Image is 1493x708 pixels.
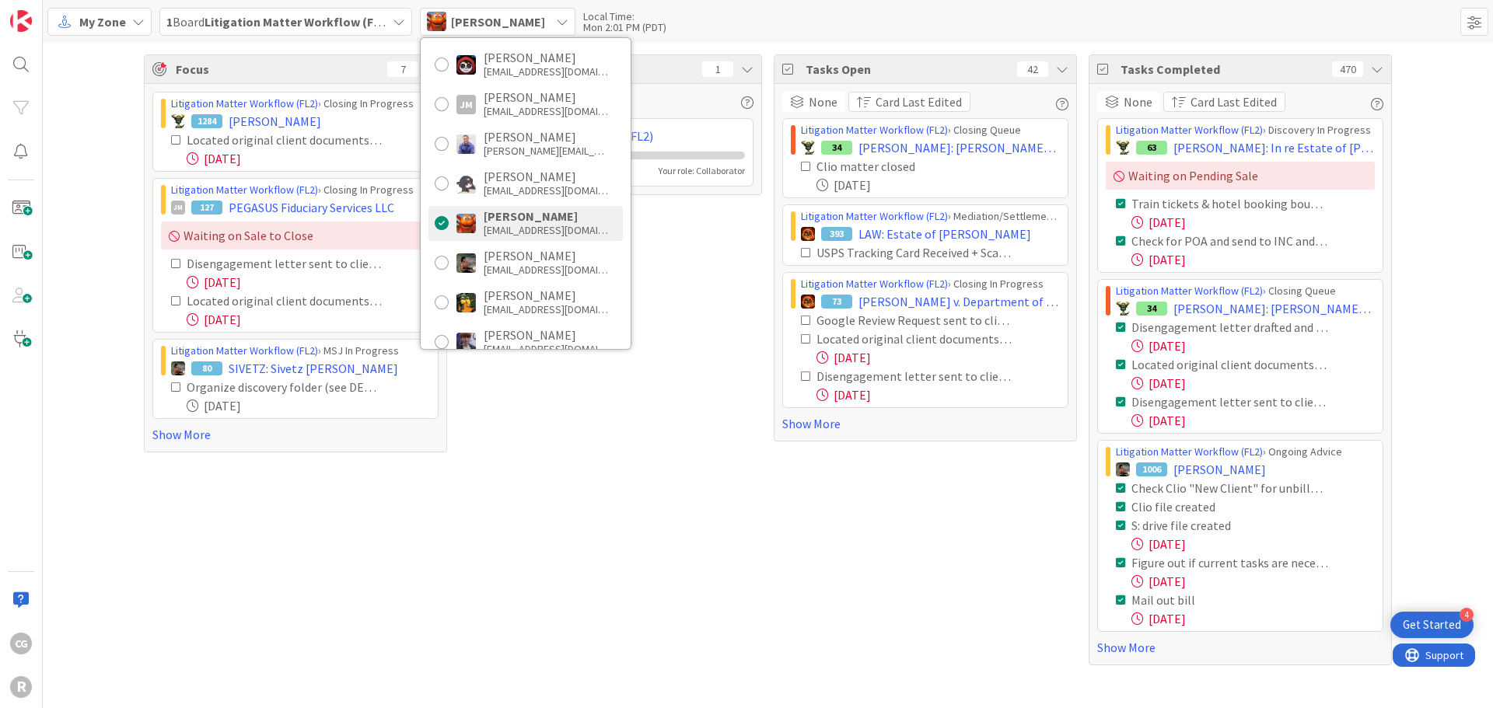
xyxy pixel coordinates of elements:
[456,95,476,114] div: JM
[1131,609,1375,628] div: [DATE]
[484,104,608,118] div: [EMAIL_ADDRESS][DOMAIN_NAME]
[1173,138,1375,157] span: [PERSON_NAME]: In re Estate of [PERSON_NAME]
[484,263,608,277] div: [EMAIL_ADDRESS][DOMAIN_NAME]
[33,2,71,21] span: Support
[191,201,222,214] div: 127
[1116,283,1375,299] div: › Closing Queue
[1131,250,1375,269] div: [DATE]
[1124,92,1152,111] span: None
[1163,92,1285,112] button: Card Last Edited
[583,22,666,33] div: Mon 2:01 PM (PDT)
[1116,444,1375,460] div: › Ongoing Advice
[171,361,185,375] img: MW
[187,291,383,310] div: Located original client documents if necessary & coordinated delivery with client
[1332,61,1363,77] div: 470
[166,14,173,30] b: 1
[1403,617,1461,633] div: Get Started
[1131,553,1328,572] div: Figure out if current tasks are necessary- assign or delete
[801,295,815,309] img: TR
[1191,92,1277,111] span: Card Last Edited
[1390,612,1474,638] div: Open Get Started checklist, remaining modules: 4
[1173,460,1266,479] span: [PERSON_NAME]
[816,330,1013,348] div: Located original client documents if necessary & coordinated delivery with client
[1131,535,1375,553] div: [DATE]
[1136,141,1167,155] div: 63
[10,633,32,654] div: CG
[801,209,948,223] a: Litigation Matter Workflow (FL2)
[1131,374,1375,392] div: [DATE]
[229,198,394,217] span: PEGASUS Fiduciary Services LLC
[809,92,837,111] span: None
[187,310,430,329] div: [DATE]
[816,243,1013,262] div: USPS Tracking Card Received + Scanned to File
[1106,162,1375,190] div: Waiting on Pending Sale
[187,273,430,291] div: [DATE]
[456,214,476,233] img: KA
[858,225,1031,243] span: LAW: Estate of [PERSON_NAME]
[1131,516,1301,535] div: S: drive file created
[1017,61,1048,77] div: 42
[1116,141,1130,155] img: NC
[1116,284,1263,298] a: Litigation Matter Workflow (FL2)
[816,367,1013,385] div: Disengagement letter sent to client & PDF saved in client file
[1136,302,1167,316] div: 34
[10,676,32,698] div: R
[1131,411,1375,430] div: [DATE]
[1131,232,1328,250] div: Check for POA and send to INC and TWR
[1116,445,1263,459] a: Litigation Matter Workflow (FL2)
[801,122,1060,138] div: › Closing Queue
[171,344,318,357] a: Litigation Matter Workflow (FL2)
[484,342,608,356] div: [EMAIL_ADDRESS][DOMAIN_NAME]
[1116,122,1375,138] div: › Discovery In Progress
[801,277,948,291] a: Litigation Matter Workflow (FL2)
[187,254,383,273] div: Disengagement letter sent to client & PDF saved in client file
[821,141,852,155] div: 34
[484,169,608,183] div: [PERSON_NAME]
[801,208,1060,225] div: › Mediation/Settlement in Progress
[166,12,386,31] span: Board
[171,96,318,110] a: Litigation Matter Workflow (FL2)
[171,96,430,112] div: › Closing In Progress
[171,201,185,214] div: JM
[484,51,608,65] div: [PERSON_NAME]
[191,361,222,375] div: 80
[387,61,418,77] div: 7
[451,12,545,31] span: [PERSON_NAME]
[484,65,608,78] div: [EMAIL_ADDRESS][DOMAIN_NAME]
[187,378,383,396] div: Organize discovery folder (see DEG 9/23 email) - Report to DEG once finished
[1131,497,1293,516] div: Clio file created
[1116,302,1130,316] img: NC
[427,12,446,31] img: KA
[1131,572,1375,591] div: [DATE]
[171,114,185,128] img: NC
[187,149,430,168] div: [DATE]
[152,425,439,444] a: Show More
[1131,591,1283,609] div: Mail out bill
[876,92,962,111] span: Card Last Edited
[484,249,608,263] div: [PERSON_NAME]
[858,138,1060,157] span: [PERSON_NAME]: [PERSON_NAME] [PERSON_NAME]
[456,55,476,75] img: JS
[10,10,32,32] img: Visit kanbanzone.com
[702,61,733,77] div: 1
[484,328,608,342] div: [PERSON_NAME]
[858,292,1060,311] span: [PERSON_NAME] v. Department of Human Services
[821,295,852,309] div: 73
[659,164,745,178] div: Your role: Collaborator
[484,288,608,302] div: [PERSON_NAME]
[1131,213,1375,232] div: [DATE]
[171,343,430,359] div: › MSJ In Progress
[456,253,476,273] img: MW
[456,333,476,352] img: ML
[456,293,476,312] img: MR
[484,302,608,316] div: [EMAIL_ADDRESS][DOMAIN_NAME]
[229,359,398,378] span: SIVETZ: Sivetz [PERSON_NAME]
[205,14,390,30] b: Litigation Matter Workflow (FL2)
[484,223,608,237] div: [EMAIL_ADDRESS][DOMAIN_NAME]
[187,396,430,415] div: [DATE]
[1121,60,1324,78] span: Tasks Completed
[801,141,815,155] img: NC
[848,92,970,112] button: Card Last Edited
[456,174,476,194] img: KN
[484,209,608,223] div: [PERSON_NAME]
